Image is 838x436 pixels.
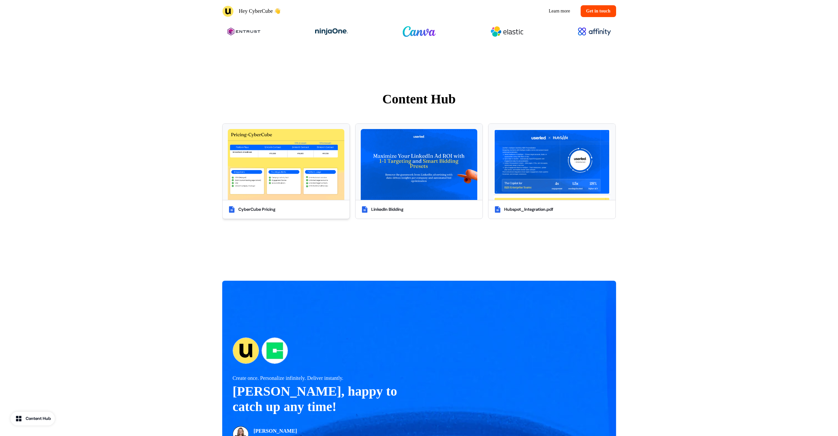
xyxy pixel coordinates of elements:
[504,206,553,213] div: Hubspot_Integration.pdf
[228,129,344,200] img: Untitled_presentation.pdf
[581,5,616,17] a: Get in touch
[355,123,483,219] button: Userled_-_LinkedIn_Bidding_Presets_for_Alertmedia.pdfLinkedIn Bidding
[238,206,275,213] div: CyberCube Pricing
[488,123,616,219] button: Hubspot_Integration.pdfHubspot_Integration.pdf
[222,123,350,219] button: Untitled_presentation.pdfCyberCube Pricing
[233,383,419,414] p: [PERSON_NAME], happy to catch up any time!
[239,7,281,15] p: Hey CyberCube 👋
[494,129,610,200] img: Hubspot_Integration.pdf
[11,412,55,425] button: Content Hub
[233,374,419,382] p: Create once. Personalize infinitely. Deliver instantly.
[361,129,477,200] img: Userled_-_LinkedIn_Bidding_Presets_for_Alertmedia.pdf
[544,5,575,17] a: Learn more
[26,415,51,422] div: Content Hub
[254,427,297,435] p: [PERSON_NAME]
[371,206,403,213] div: LinkedIn Bidding
[222,89,616,109] p: Content Hub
